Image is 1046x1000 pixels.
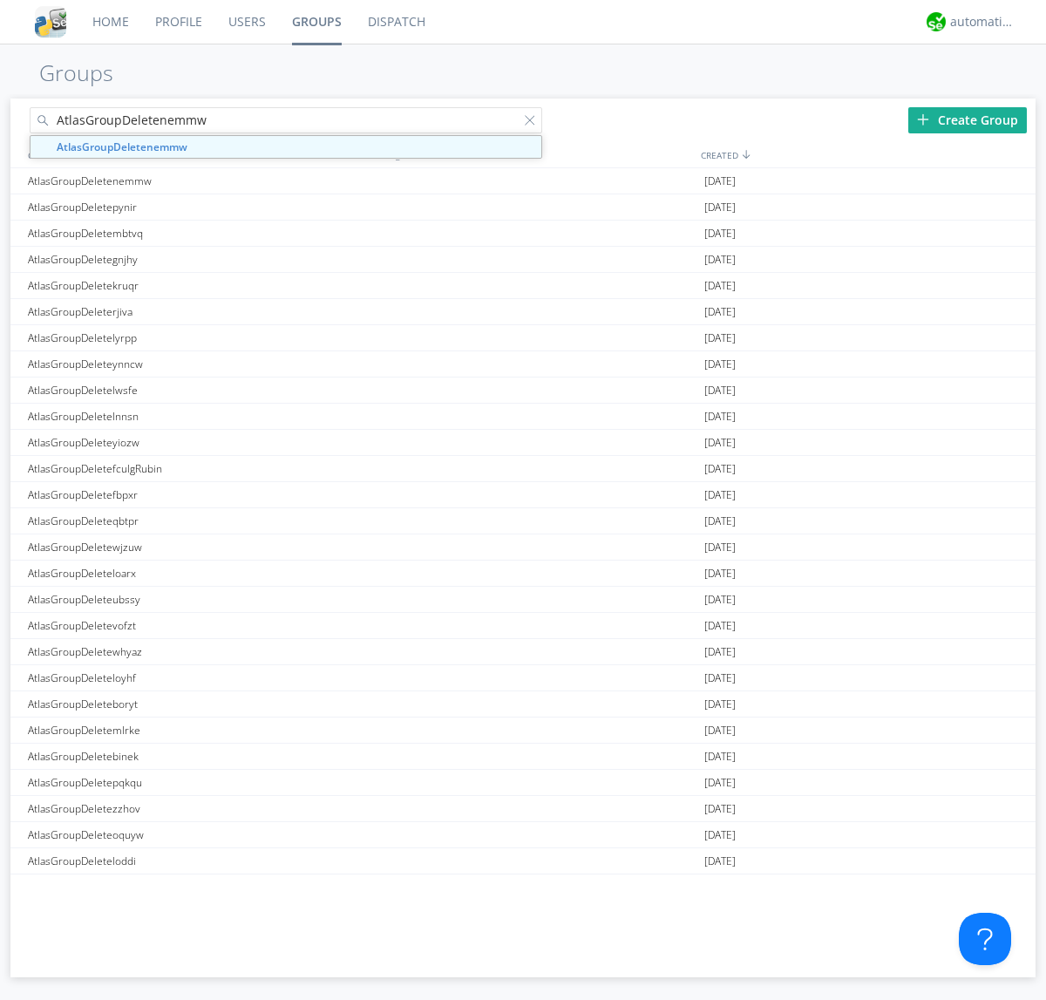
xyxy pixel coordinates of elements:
div: AtlasGroupDeleteloddi [24,848,359,874]
span: [DATE] [704,848,736,874]
span: [DATE] [704,456,736,482]
span: [DATE] [704,325,736,351]
span: [DATE] [704,430,736,456]
a: AtlasGroupDeletembtvq[DATE] [10,221,1036,247]
div: AtlasGroupDeletepqkqu [24,770,359,795]
span: [DATE] [704,482,736,508]
span: [DATE] [704,247,736,273]
a: AtlasGroupDeleterjiva[DATE] [10,299,1036,325]
span: [DATE] [704,351,736,378]
iframe: Toggle Customer Support [959,913,1011,965]
input: Search groups [30,107,542,133]
div: AtlasGroupDeletewhyaz [24,639,359,664]
span: [DATE] [704,561,736,587]
a: AtlasGroupDeletepqkqu[DATE] [10,770,1036,796]
a: AtlasGroupDeleteloarx[DATE] [10,561,1036,587]
a: AtlasGroupDeletegnjhy[DATE] [10,247,1036,273]
div: GROUPS [24,142,355,167]
a: AtlasGroupDeletelwsfe[DATE] [10,378,1036,404]
span: [DATE] [704,639,736,665]
div: AtlasGroupDeleteyiozw [24,430,359,455]
span: [DATE] [704,613,736,639]
a: AtlasGroupDeleteqbtpr[DATE] [10,508,1036,534]
a: AtlasGroupDeleteubssy[DATE] [10,587,1036,613]
a: AtlasGroupDeletekruqr[DATE] [10,273,1036,299]
a: AtlasGroupDeleteloddi[DATE] [10,848,1036,874]
a: AtlasGroupDeletelnnsn[DATE] [10,404,1036,430]
div: AtlasGroupDeleteloarx [24,561,359,586]
div: AtlasGroupDeletelyrpp [24,325,359,350]
span: [DATE] [704,822,736,848]
a: AtlasGroupDeletemlrke[DATE] [10,718,1036,744]
div: AtlasGroupDeleteoquyw [24,822,359,847]
div: AtlasGroupDeletepynir [24,194,359,220]
a: AtlasGroupDeletelyrpp[DATE] [10,325,1036,351]
div: AtlasGroupDeleteubssy [24,587,359,612]
div: AtlasGroupDeleterjiva [24,299,359,324]
span: [DATE] [704,874,736,901]
div: AtlasGroupDeletefculgRubin [24,456,359,481]
div: AtlasGroupDeletewjzuw [24,534,359,560]
a: AtlasGroupDeletepynir[DATE] [10,194,1036,221]
div: AtlasGroupDeletekruqr [24,273,359,298]
a: AtlasGroupDeletewhyaz[DATE] [10,639,1036,665]
div: AtlasGroupDeleteynncw [24,351,359,377]
span: [DATE] [704,168,736,194]
span: [DATE] [704,718,736,744]
a: AtlasGroupDeleteboryt[DATE] [10,691,1036,718]
a: AtlasGroupDeleteynncw[DATE] [10,351,1036,378]
div: AtlasGroupDeletembtvq [24,221,359,246]
a: AtlasGroupDeletewjzuw[DATE] [10,534,1036,561]
div: AtlasGroupDeletemlrke [24,718,359,743]
div: AtlasGroupDeletelwsfe [24,378,359,403]
div: AtlasGroupDeletefbpxr [24,482,359,507]
span: [DATE] [704,587,736,613]
span: [DATE] [704,404,736,430]
div: Create Group [908,107,1027,133]
div: CREATED [696,142,1036,167]
a: AtlasGroupDeleteoquyw[DATE] [10,822,1036,848]
div: AtlasGroupDeletevofzt [24,613,359,638]
a: AtlasGroupDeletezzhov[DATE] [10,796,1036,822]
span: [DATE] [704,770,736,796]
div: AtlasGroupDeleteboryt [24,691,359,717]
span: [DATE] [704,691,736,718]
span: [DATE] [704,508,736,534]
img: cddb5a64eb264b2086981ab96f4c1ba7 [35,6,66,37]
div: AtlasGroupDeletebinek [24,744,359,769]
span: [DATE] [704,273,736,299]
span: [DATE] [704,299,736,325]
a: AtlasGroupDeletefbpxr[DATE] [10,482,1036,508]
div: AtlasGroupDeletenemmw [24,168,359,194]
a: AtlasGroupDeletenemmw[DATE] [10,168,1036,194]
div: AtlasGroupDeletegnjhy [24,247,359,272]
a: AtlasGroupDeleteloyhf[DATE] [10,665,1036,691]
div: AtlasGroupDeletelnnsn [24,404,359,429]
a: AtlasGroupDeleteaduyn[DATE] [10,874,1036,901]
a: AtlasGroupDeletevofzt[DATE] [10,613,1036,639]
a: AtlasGroupDeleteyiozw[DATE] [10,430,1036,456]
img: plus.svg [917,113,929,126]
span: [DATE] [704,665,736,691]
span: [DATE] [704,796,736,822]
span: [DATE] [704,378,736,404]
a: AtlasGroupDeletebinek[DATE] [10,744,1036,770]
div: AtlasGroupDeleteqbtpr [24,508,359,534]
div: AtlasGroupDeletezzhov [24,796,359,821]
strong: AtlasGroupDeletenemmw [57,139,187,154]
img: d2d01cd9b4174d08988066c6d424eccd [927,12,946,31]
div: automation+atlas [950,13,1015,31]
div: AtlasGroupDeleteaduyn [24,874,359,900]
span: [DATE] [704,744,736,770]
span: [DATE] [704,534,736,561]
a: AtlasGroupDeletefculgRubin[DATE] [10,456,1036,482]
div: AtlasGroupDeleteloyhf [24,665,359,690]
span: [DATE] [704,221,736,247]
span: [DATE] [704,194,736,221]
